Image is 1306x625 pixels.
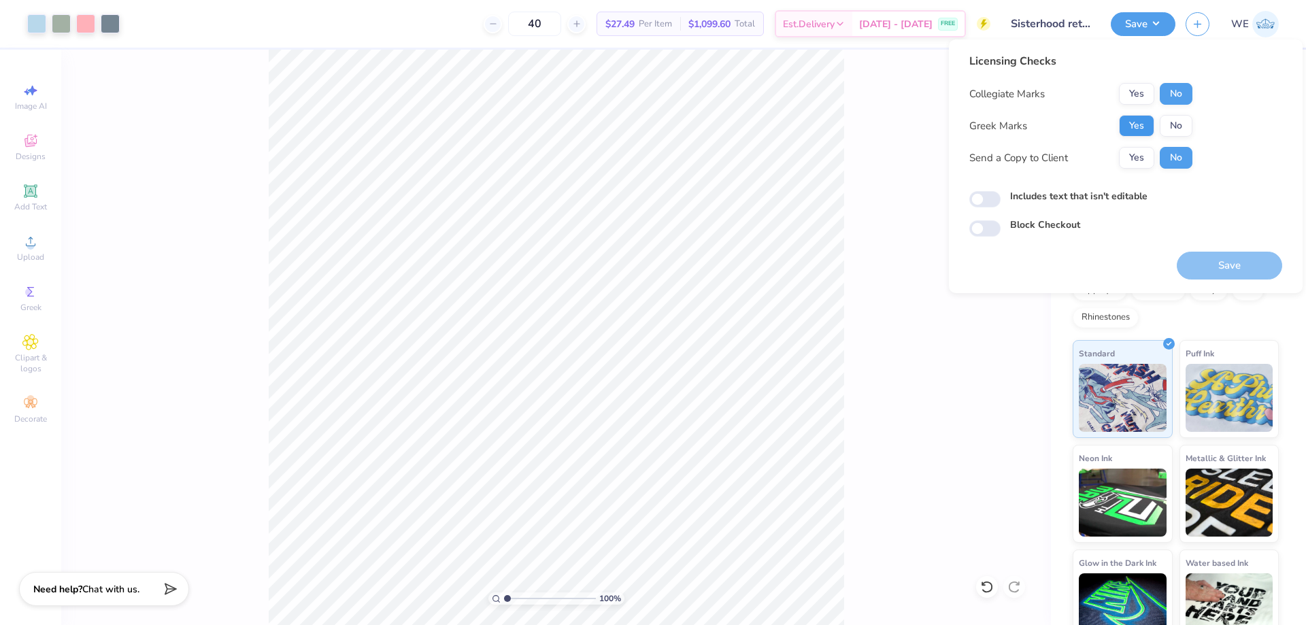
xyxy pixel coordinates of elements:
[1010,189,1148,203] label: Includes text that isn't editable
[941,19,955,29] span: FREE
[783,17,835,31] span: Est. Delivery
[599,592,621,605] span: 100 %
[969,118,1027,134] div: Greek Marks
[1010,218,1080,232] label: Block Checkout
[1231,16,1249,32] span: WE
[1079,346,1115,360] span: Standard
[1186,556,1248,570] span: Water based Ink
[735,17,755,31] span: Total
[17,252,44,263] span: Upload
[1231,11,1279,37] a: WE
[1111,12,1175,36] button: Save
[969,86,1045,102] div: Collegiate Marks
[33,583,82,596] strong: Need help?
[639,17,672,31] span: Per Item
[1073,307,1139,328] div: Rhinestones
[1079,556,1156,570] span: Glow in the Dark Ink
[688,17,731,31] span: $1,099.60
[1079,469,1167,537] img: Neon Ink
[1186,469,1273,537] img: Metallic & Glitter Ink
[969,150,1068,166] div: Send a Copy to Client
[508,12,561,36] input: – –
[1119,115,1154,137] button: Yes
[20,302,41,313] span: Greek
[14,413,47,424] span: Decorate
[14,201,47,212] span: Add Text
[1001,10,1101,37] input: Untitled Design
[1252,11,1279,37] img: Werrine Empeynado
[1079,364,1167,432] img: Standard
[605,17,635,31] span: $27.49
[16,151,46,162] span: Designs
[1119,147,1154,169] button: Yes
[1186,346,1214,360] span: Puff Ink
[1119,83,1154,105] button: Yes
[859,17,933,31] span: [DATE] - [DATE]
[1160,83,1192,105] button: No
[7,352,54,374] span: Clipart & logos
[1079,451,1112,465] span: Neon Ink
[1186,364,1273,432] img: Puff Ink
[82,583,139,596] span: Chat with us.
[1186,451,1266,465] span: Metallic & Glitter Ink
[969,53,1192,69] div: Licensing Checks
[15,101,47,112] span: Image AI
[1160,147,1192,169] button: No
[1160,115,1192,137] button: No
